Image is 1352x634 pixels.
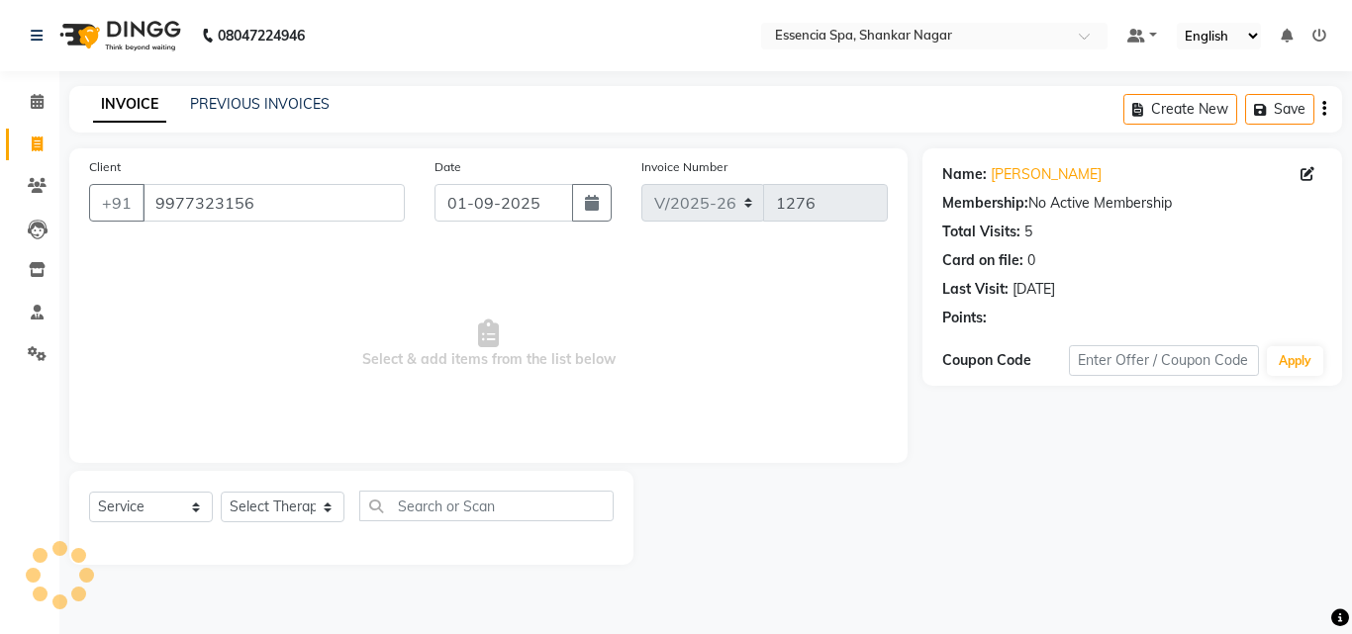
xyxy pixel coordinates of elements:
button: Apply [1267,346,1323,376]
input: Enter Offer / Coupon Code [1069,345,1259,376]
input: Search by Name/Mobile/Email/Code [143,184,405,222]
b: 08047224946 [218,8,305,63]
button: Save [1245,94,1314,125]
div: 5 [1024,222,1032,242]
div: Membership: [942,193,1028,214]
span: Select & add items from the list below [89,245,888,443]
label: Client [89,158,121,176]
a: INVOICE [93,87,166,123]
input: Search or Scan [359,491,614,521]
div: No Active Membership [942,193,1322,214]
label: Date [435,158,461,176]
a: [PERSON_NAME] [991,164,1102,185]
div: Coupon Code [942,350,1069,371]
div: Last Visit: [942,279,1009,300]
button: Create New [1123,94,1237,125]
div: Card on file: [942,250,1023,271]
div: 0 [1027,250,1035,271]
div: Total Visits: [942,222,1020,242]
div: Name: [942,164,987,185]
div: Points: [942,308,987,328]
div: [DATE] [1013,279,1055,300]
button: +91 [89,184,145,222]
label: Invoice Number [641,158,727,176]
img: logo [50,8,186,63]
a: PREVIOUS INVOICES [190,95,330,113]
